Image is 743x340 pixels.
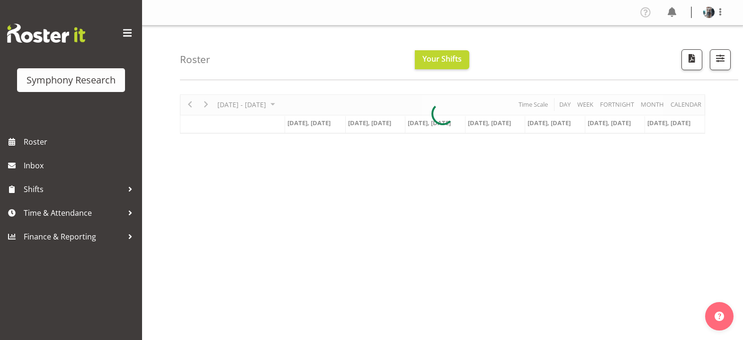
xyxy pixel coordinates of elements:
[24,230,123,244] span: Finance & Reporting
[7,24,85,43] img: Rosterit website logo
[180,54,210,65] h4: Roster
[27,73,116,87] div: Symphony Research
[24,206,123,220] span: Time & Attendance
[24,182,123,196] span: Shifts
[24,135,137,149] span: Roster
[24,158,137,173] span: Inbox
[710,49,731,70] button: Filter Shifts
[415,50,469,69] button: Your Shifts
[715,312,724,321] img: help-xxl-2.png
[681,49,702,70] button: Download a PDF of the roster according to the set date range.
[422,54,462,64] span: Your Shifts
[703,7,715,18] img: karen-rimmer509cc44dc399f68592e3a0628bc04820.png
